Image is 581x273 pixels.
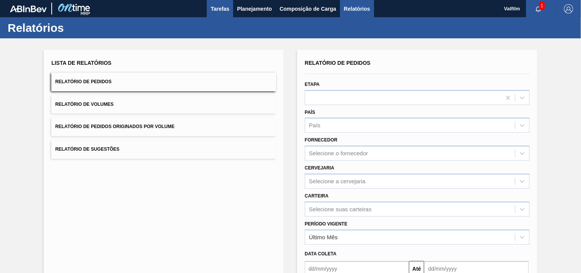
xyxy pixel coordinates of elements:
div: Selecione a cervejaria [309,178,366,184]
button: Relatório de Pedidos Originados por Volume [51,117,276,136]
label: Etapa [305,82,320,87]
span: Relatórios [344,4,370,13]
label: Período Vigente [305,221,347,227]
button: Notificações [526,3,551,14]
button: Relatório de Volumes [51,95,276,114]
span: Relatório de Pedidos [305,60,371,66]
span: Composição de Carga [280,4,336,13]
div: Selecione suas carteiras [309,206,372,212]
button: Relatório de Sugestões [51,140,276,159]
img: Logout [564,4,573,13]
span: Relatório de Volumes [55,102,113,107]
span: Relatório de Pedidos [55,79,111,84]
div: Selecione o fornecedor [309,150,368,157]
button: Relatório de Pedidos [51,72,276,91]
label: Carteira [305,193,329,199]
span: 1 [539,2,545,10]
div: País [309,122,321,129]
span: Relatório de Pedidos Originados por Volume [55,124,175,129]
h1: Relatórios [8,23,144,32]
img: TNhmsLtSVTkK8tSr43FrP2fwEKptu5GPRR3wAAAABJRU5ErkJggg== [10,5,47,12]
div: Último Mês [309,234,338,240]
span: Tarefas [211,4,229,13]
label: Cervejaria [305,165,334,171]
span: Lista de Relatórios [51,60,111,66]
label: Fornecedor [305,137,337,143]
label: País [305,110,315,115]
span: Data coleta [305,251,337,257]
span: Planejamento [237,4,272,13]
span: Relatório de Sugestões [55,146,119,152]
